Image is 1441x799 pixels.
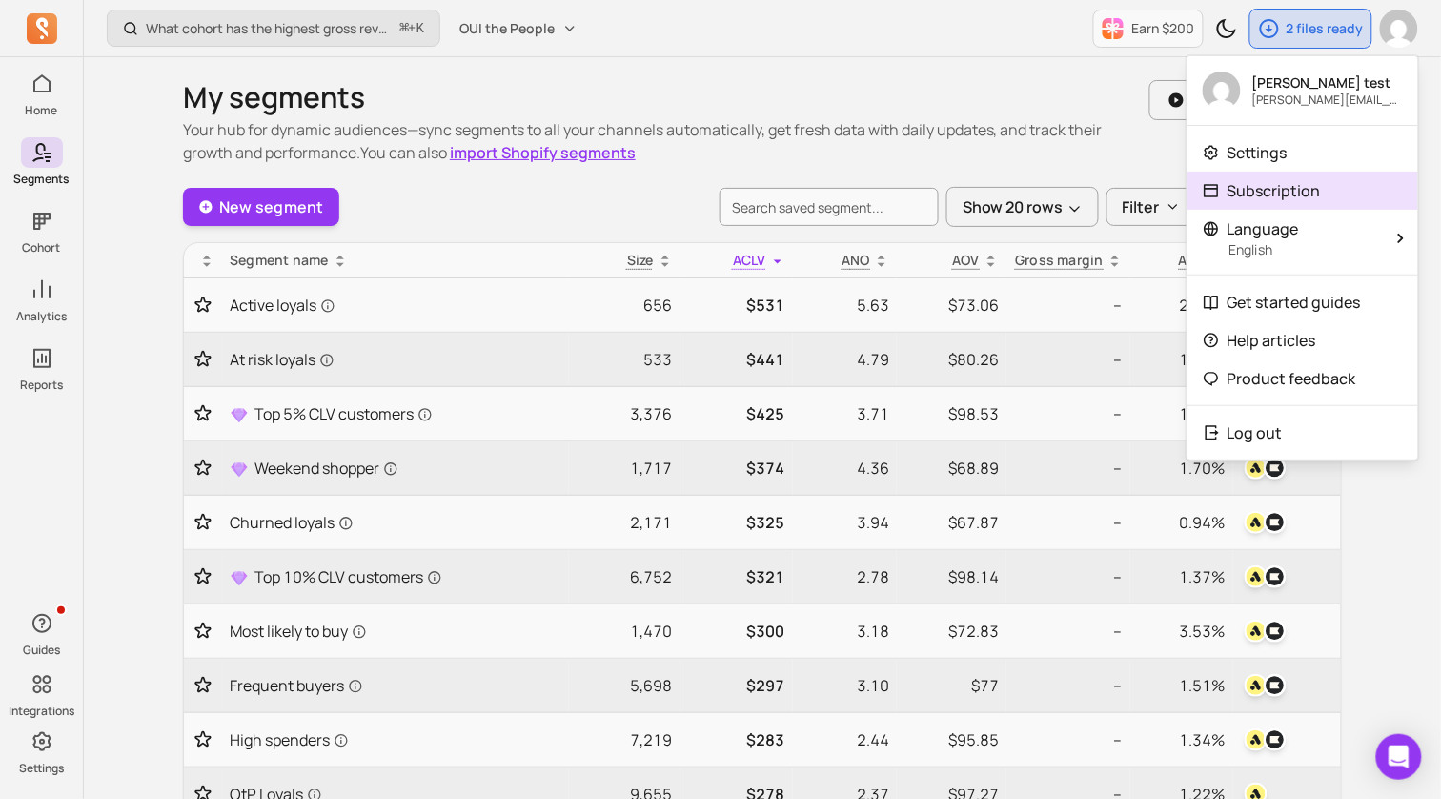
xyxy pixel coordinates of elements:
p: Help articles [1228,329,1316,352]
p: 2.78 [801,565,889,588]
p: $68.89 [904,457,999,480]
p: Earn $200 [1132,19,1195,38]
div: Segment name [230,251,561,270]
button: Toggle favorite [192,622,214,641]
p: $441 [688,348,785,371]
p: 3.94 [801,511,889,534]
a: import Shopify segments [450,142,636,163]
button: LanguageEnglish [1187,210,1418,267]
p: Analytics [16,309,67,324]
p: Filter [1123,195,1160,218]
p: $531 [688,294,785,317]
p: -- [1014,511,1123,534]
p: 1.34% [1138,728,1226,751]
p: English [1229,240,1380,259]
button: Toggle favorite [192,567,214,586]
button: Log out [1187,414,1418,452]
p: Log out [1228,421,1283,444]
p: Home [26,103,58,118]
p: What cohort has the highest gross revenue over time? [146,19,393,38]
img: klaviyo [1264,565,1287,588]
button: Toggle favorite [192,296,214,315]
a: Weekend shopper [230,457,561,480]
p: 1,470 [577,620,673,643]
p: $73.06 [904,294,999,317]
button: Earn $200 [1093,10,1204,48]
button: Show 20 rows [946,187,1099,227]
p: 4.36 [801,457,889,480]
span: + [400,18,424,38]
a: Subscription [1187,172,1418,210]
p: 3.71 [801,402,889,425]
span: Top 10% CLV customers [254,565,442,588]
p: $98.14 [904,565,999,588]
p: -- [1014,294,1123,317]
button: Toggle favorite [192,676,214,695]
img: klaviyo [1264,674,1287,697]
button: Toggle favorite [192,513,214,532]
p: $80.26 [904,348,999,371]
button: Start guide [1149,80,1294,120]
p: 1.51% [1138,674,1226,697]
span: ACLV [733,251,766,269]
p: $297 [688,674,785,697]
a: Active loyals [230,294,561,317]
p: AOV [952,251,980,270]
p: 1.37% [1138,565,1226,588]
p: $300 [688,620,785,643]
img: attentive [1245,620,1268,643]
button: What cohort has the highest gross revenue over time?⌘+K [107,10,440,47]
img: klaviyo [1264,457,1287,480]
span: ANO [842,251,870,269]
span: Size [627,251,654,269]
img: attentive [1245,674,1268,697]
p: $98.53 [904,402,999,425]
span: Language [1228,217,1299,240]
button: Toggle favorite [192,404,214,423]
span: OUI the People [459,19,555,38]
p: 3,376 [577,402,673,425]
span: Active loyals [230,294,335,317]
p: 2,171 [577,511,673,534]
p: $325 [688,511,785,534]
a: Churned loyals [230,511,561,534]
p: $95.85 [904,728,999,751]
p: Reports [20,378,63,393]
p: 533 [577,348,673,371]
p: 6,752 [577,565,673,588]
p: -- [1014,620,1123,643]
button: attentiveklaviyo [1241,562,1290,592]
a: Get started guides [1187,283,1418,321]
button: attentiveklaviyo [1241,616,1290,646]
p: Settings [1228,141,1288,164]
img: attentive [1245,511,1268,534]
p: -- [1014,565,1123,588]
p: 1,717 [577,457,673,480]
p: $425 [688,402,785,425]
p: ACR [1179,251,1207,270]
p: $72.83 [904,620,999,643]
span: Most likely to buy [230,620,367,643]
img: klaviyo [1264,511,1287,534]
a: Top 10% CLV customers [230,565,561,588]
button: OUI the People [448,11,589,46]
span: Weekend shopper [254,457,398,480]
p: Gross margin [1016,251,1105,270]
p: 5,698 [577,674,673,697]
a: Product feedback [1187,359,1418,398]
button: attentiveklaviyo [1241,670,1290,701]
button: attentiveklaviyo [1241,453,1290,483]
a: Frequent buyers [230,674,561,697]
a: New segment [183,188,339,226]
p: 1.73% [1138,402,1226,425]
p: $321 [688,565,785,588]
p: Segments [14,172,70,187]
input: search [720,188,939,226]
button: Toggle favorite [192,350,214,369]
span: At risk loyals [230,348,335,371]
p: Your hub for dynamic audiences—sync segments to all your channels automatically, get fresh data w... [183,118,1149,164]
span: Frequent buyers [230,674,363,697]
p: Settings [19,761,64,776]
span: High spenders [230,728,349,751]
img: attentive [1245,728,1268,751]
